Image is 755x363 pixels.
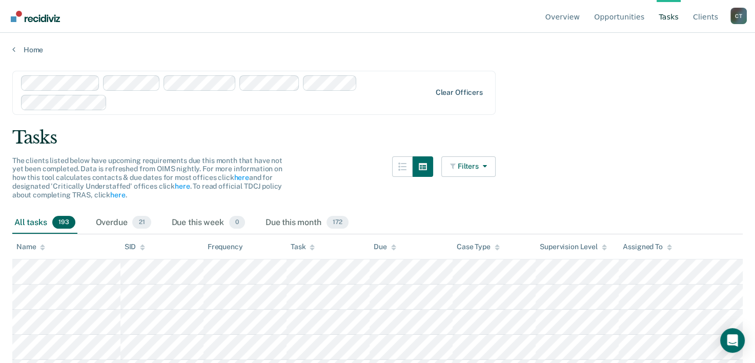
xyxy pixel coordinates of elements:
[263,212,351,234] div: Due this month172
[175,182,190,190] a: here
[730,8,747,24] button: Profile dropdown button
[52,216,75,229] span: 193
[132,216,151,229] span: 21
[540,243,607,251] div: Supervision Level
[441,156,496,177] button: Filters
[730,8,747,24] div: C T
[374,243,396,251] div: Due
[229,216,245,229] span: 0
[234,173,249,181] a: here
[12,127,743,148] div: Tasks
[16,243,45,251] div: Name
[208,243,243,251] div: Frequency
[12,212,77,234] div: All tasks193
[12,156,282,199] span: The clients listed below have upcoming requirements due this month that have not yet been complet...
[327,216,349,229] span: 172
[110,191,125,199] a: here
[623,243,671,251] div: Assigned To
[12,45,743,54] a: Home
[720,328,745,353] div: Open Intercom Messenger
[94,212,153,234] div: Overdue21
[170,212,247,234] div: Due this week0
[291,243,315,251] div: Task
[457,243,500,251] div: Case Type
[11,11,60,22] img: Recidiviz
[125,243,146,251] div: SID
[436,88,483,97] div: Clear officers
